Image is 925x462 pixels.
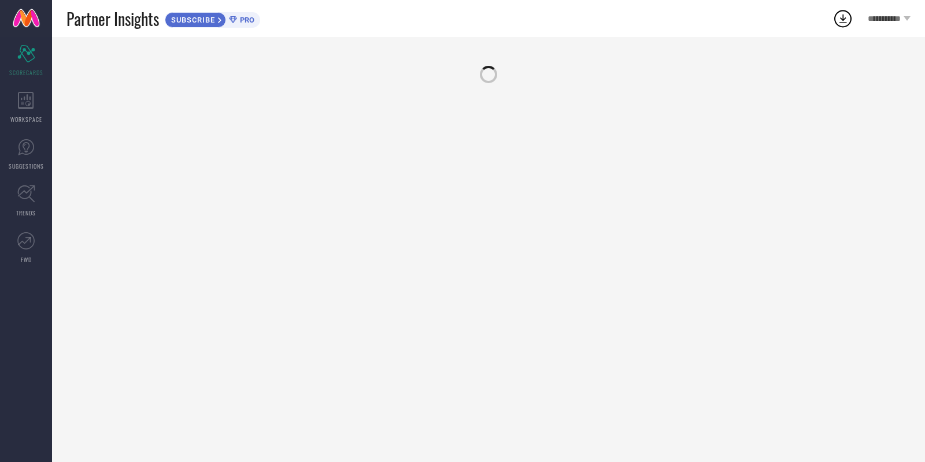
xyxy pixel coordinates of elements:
span: FWD [21,255,32,264]
span: SUBSCRIBE [165,16,218,24]
span: Partner Insights [66,7,159,31]
span: TRENDS [16,208,36,217]
span: SUGGESTIONS [9,162,44,170]
span: PRO [237,16,254,24]
span: WORKSPACE [10,115,42,124]
div: Open download list [832,8,853,29]
a: SUBSCRIBEPRO [165,9,260,28]
span: SCORECARDS [9,68,43,77]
